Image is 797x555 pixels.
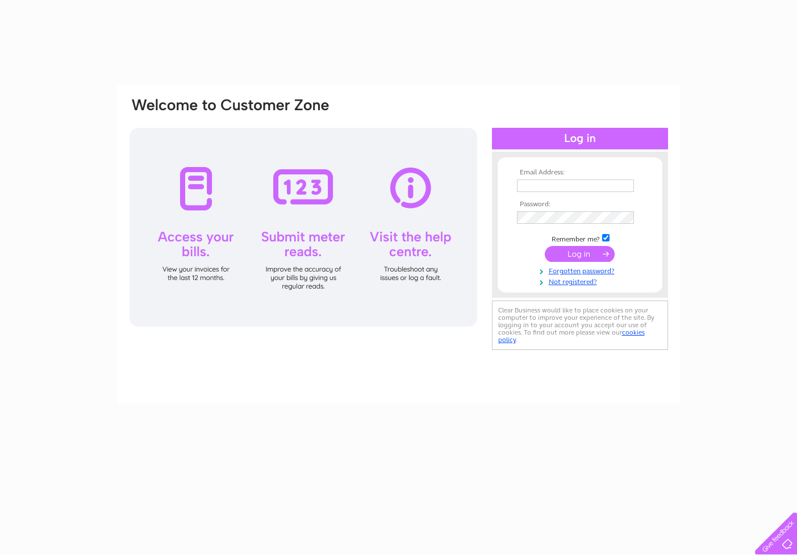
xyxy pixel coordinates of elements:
[498,328,645,344] a: cookies policy
[545,246,615,262] input: Submit
[514,232,646,244] td: Remember me?
[514,169,646,177] th: Email Address:
[517,276,646,286] a: Not registered?
[517,265,646,276] a: Forgotten password?
[492,301,668,350] div: Clear Business would like to place cookies on your computer to improve your experience of the sit...
[514,201,646,208] th: Password:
